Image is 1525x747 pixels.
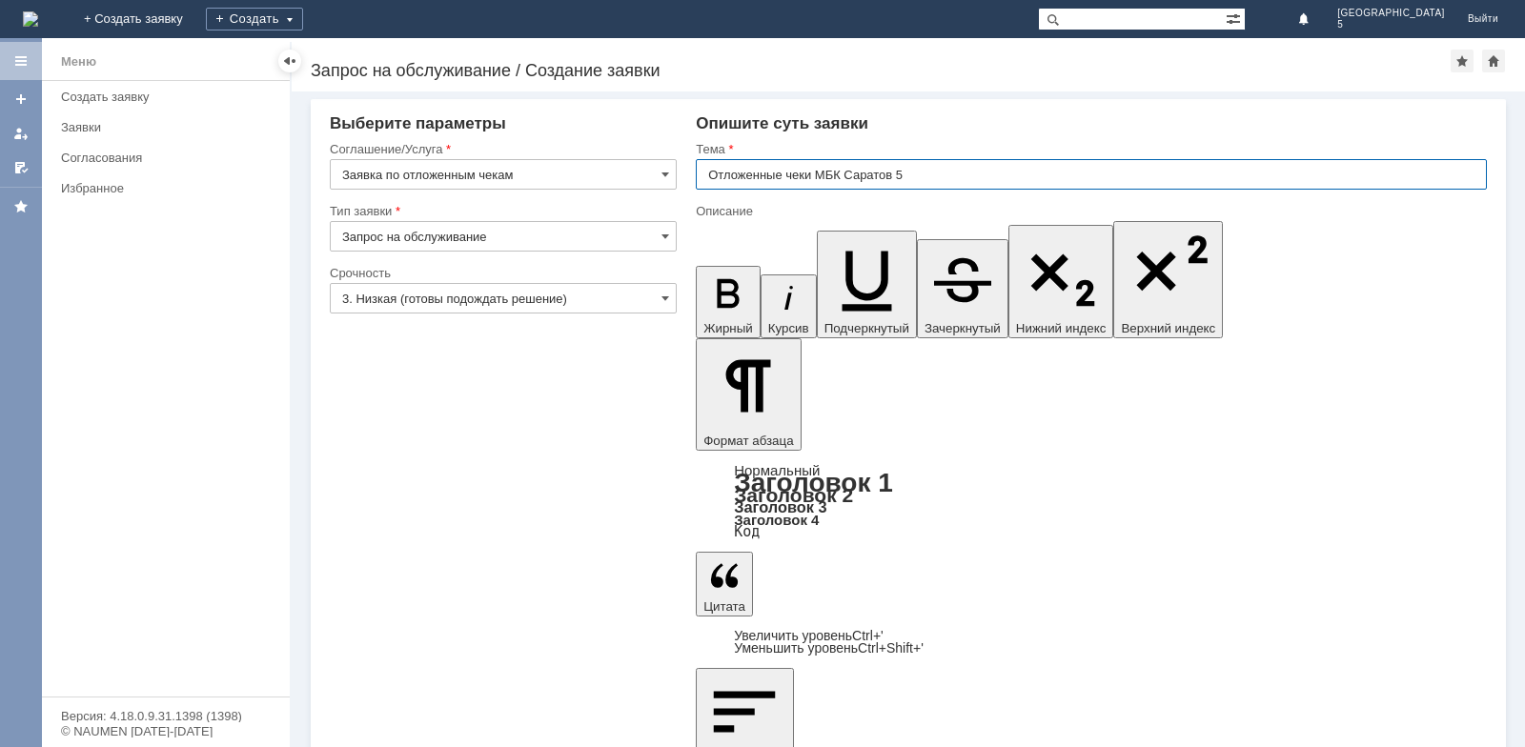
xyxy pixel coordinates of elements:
a: Increase [734,628,884,643]
a: Нормальный [734,462,820,478]
button: Цитата [696,552,753,616]
button: Подчеркнутый [817,231,917,338]
button: Верхний индекс [1113,221,1223,338]
div: Сделать домашней страницей [1482,50,1505,72]
div: Избранное [61,181,257,195]
div: Тип заявки [330,205,673,217]
div: Соглашение/Услуга [330,143,673,155]
div: Согласования [61,151,278,165]
div: Описание [696,205,1483,217]
span: Ctrl+' [852,628,884,643]
span: Жирный [703,321,753,335]
button: Жирный [696,266,761,338]
span: Зачеркнутый [925,321,1001,335]
span: 5 [1337,19,1445,30]
a: Код [734,523,760,540]
div: Запрос на обслуживание / Создание заявки [311,61,1451,80]
div: Срочность [330,267,673,279]
a: Decrease [734,640,924,656]
button: Формат абзаца [696,338,801,451]
div: Версия: 4.18.0.9.31.1398 (1398) [61,710,271,722]
a: Создать заявку [6,84,36,114]
span: Ctrl+Shift+' [858,640,924,656]
div: © NAUMEN [DATE]-[DATE] [61,725,271,737]
img: logo [23,11,38,27]
a: Заявки [53,112,286,142]
span: Выберите параметры [330,114,506,132]
a: Мои заявки [6,118,36,149]
button: Зачеркнутый [917,239,1008,338]
a: Заголовок 4 [734,512,819,528]
span: Опишите суть заявки [696,114,868,132]
a: Создать заявку [53,82,286,111]
span: Нижний индекс [1016,321,1107,335]
div: Создать [206,8,303,30]
a: Заголовок 2 [734,484,853,506]
a: Заголовок 3 [734,498,826,515]
div: Создать заявку [61,90,278,104]
span: [GEOGRAPHIC_DATA] [1337,8,1445,19]
a: Заголовок 1 [734,468,893,497]
span: Расширенный поиск [1226,9,1245,27]
span: Курсив [768,321,809,335]
a: Мои согласования [6,152,36,183]
div: Заявки [61,120,278,134]
div: Цитата [696,630,1487,655]
span: Цитата [703,599,745,614]
button: Курсив [761,274,817,338]
a: Перейти на домашнюю страницу [23,11,38,27]
button: Нижний индекс [1008,225,1114,338]
div: Формат абзаца [696,464,1487,538]
div: Меню [61,50,96,73]
span: Подчеркнутый [824,321,909,335]
span: Формат абзаца [703,434,793,448]
div: Добавить в избранное [1451,50,1474,72]
div: Скрыть меню [278,50,301,72]
span: Верхний индекс [1121,321,1215,335]
a: Согласования [53,143,286,172]
div: Тема [696,143,1483,155]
